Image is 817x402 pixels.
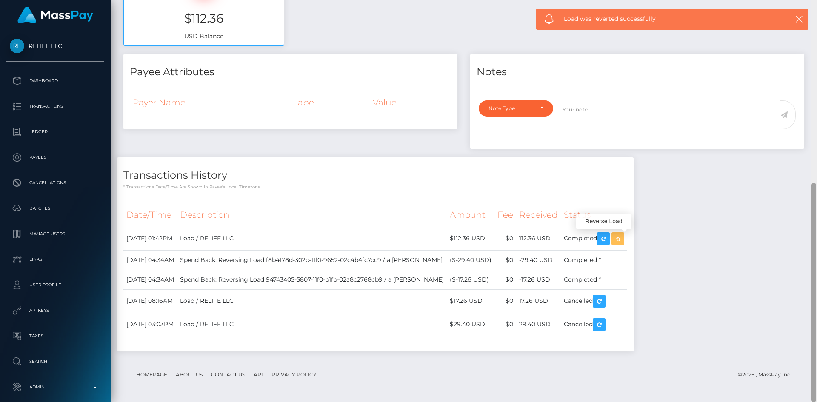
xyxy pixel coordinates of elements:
[123,270,177,289] td: [DATE] 04:34AM
[123,313,177,336] td: [DATE] 03:03PM
[10,202,101,215] p: Batches
[172,368,206,381] a: About Us
[494,227,516,250] td: $0
[10,39,24,53] img: RELIFE LLC
[10,125,101,138] p: Ledger
[370,91,451,114] th: Value
[447,203,494,227] th: Amount
[6,121,104,143] a: Ledger
[516,250,561,270] td: -29.40 USD
[6,300,104,321] a: API Keys
[447,227,494,250] td: $112.36 USD
[10,304,101,317] p: API Keys
[177,227,447,250] td: Load / RELIFE LLC
[10,355,101,368] p: Search
[123,250,177,270] td: [DATE] 04:34AM
[177,289,447,313] td: Load / RELIFE LLC
[208,368,249,381] a: Contact Us
[6,147,104,168] a: Payees
[177,313,447,336] td: Load / RELIFE LLC
[516,289,561,313] td: 17.26 USD
[6,198,104,219] a: Batches
[561,250,627,270] td: Completed *
[177,203,447,227] th: Description
[123,184,627,190] p: * Transactions date/time are shown in payee's local timezone
[17,7,93,23] img: MassPay Logo
[516,270,561,289] td: -17.26 USD
[10,74,101,87] p: Dashboard
[123,227,177,250] td: [DATE] 01:42PM
[6,70,104,91] a: Dashboard
[494,250,516,270] td: $0
[447,270,494,289] td: ($-17.26 USD)
[10,177,101,189] p: Cancellations
[10,381,101,393] p: Admin
[477,65,798,80] h4: Notes
[130,91,290,114] th: Payer Name
[564,14,774,23] span: Load was reverted successfully
[561,203,627,227] th: Status
[123,203,177,227] th: Date/Time
[290,91,370,114] th: Label
[10,228,101,240] p: Manage Users
[494,313,516,336] td: $0
[447,250,494,270] td: ($-29.40 USD)
[561,313,627,336] td: Cancelled
[6,96,104,117] a: Transactions
[561,227,627,250] td: Completed
[123,289,177,313] td: [DATE] 08:16AM
[738,370,798,379] div: © 2025 , MassPay Inc.
[6,223,104,245] a: Manage Users
[516,203,561,227] th: Received
[10,279,101,291] p: User Profile
[494,270,516,289] td: $0
[516,227,561,250] td: 112.36 USD
[479,100,553,117] button: Note Type
[447,313,494,336] td: $29.40 USD
[6,249,104,270] a: Links
[130,10,277,27] h3: $112.36
[10,100,101,113] p: Transactions
[177,250,447,270] td: Spend Back: Reversing Load f8b4178d-302c-11f0-9652-02c4b4fc7cc9 / a [PERSON_NAME]
[6,274,104,296] a: User Profile
[133,368,171,381] a: Homepage
[447,289,494,313] td: $17.26 USD
[488,105,534,112] div: Note Type
[6,42,104,50] span: RELIFE LLC
[6,376,104,398] a: Admin
[250,368,266,381] a: API
[10,330,101,342] p: Taxes
[561,289,627,313] td: Cancelled
[10,151,101,164] p: Payees
[130,65,451,80] h4: Payee Attributes
[516,313,561,336] td: 29.40 USD
[177,270,447,289] td: Spend Back: Reversing Load 94743405-5807-11f0-b1fb-02a8c2768cb9 / a [PERSON_NAME]
[268,368,320,381] a: Privacy Policy
[6,351,104,372] a: Search
[494,289,516,313] td: $0
[494,203,516,227] th: Fee
[10,253,101,266] p: Links
[6,172,104,194] a: Cancellations
[576,214,631,229] div: Reverse Load
[123,168,627,183] h4: Transactions History
[561,270,627,289] td: Completed *
[6,325,104,347] a: Taxes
